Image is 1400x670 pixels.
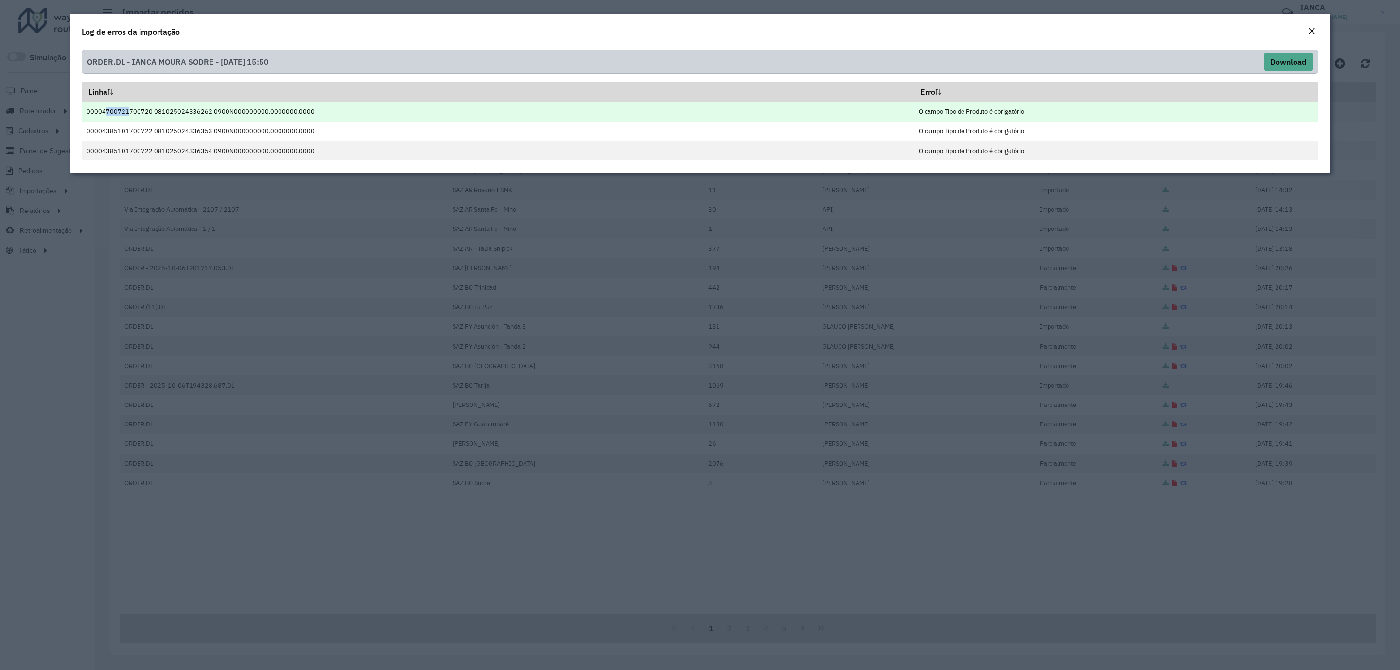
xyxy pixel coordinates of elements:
[1305,25,1318,38] button: Close
[82,26,180,37] h4: Log de erros da importação
[82,122,913,141] td: 00004385101700722 081025024336353 0900N000000000.0000000.0000
[1264,53,1313,71] button: Download
[82,82,913,102] th: Linha
[913,102,1318,122] td: O campo Tipo de Produto é obrigatório
[87,53,269,71] span: ORDER.DL - IANCA MOURA SODRE - [DATE] 15:50
[82,102,913,122] td: 00004700721700720 081025024336262 0900N000000000.0000000.0000
[913,82,1318,102] th: Erro
[1308,27,1315,35] em: Fechar
[82,141,913,160] td: 00004385101700722 081025024336354 0900N000000000.0000000.0000
[913,141,1318,160] td: O campo Tipo de Produto é obrigatório
[913,122,1318,141] td: O campo Tipo de Produto é obrigatório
